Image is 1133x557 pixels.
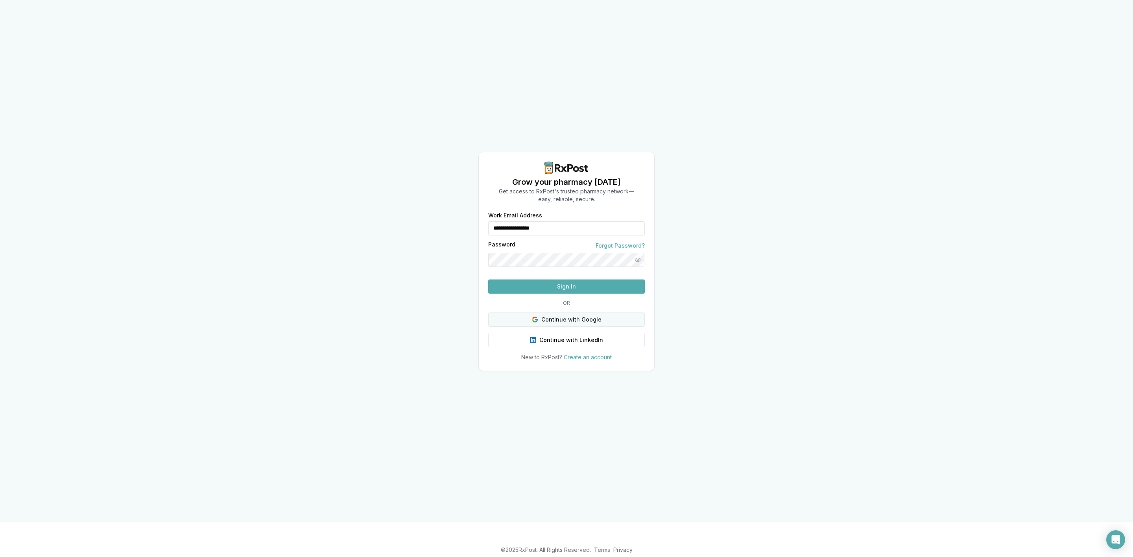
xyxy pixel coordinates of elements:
[560,300,573,306] span: OR
[521,354,562,360] span: New to RxPost?
[1106,530,1125,549] div: Open Intercom Messenger
[596,242,645,250] a: Forgot Password?
[488,333,645,347] button: Continue with LinkedIn
[631,253,645,267] button: Show password
[541,162,592,174] img: RxPost Logo
[530,337,536,343] img: LinkedIn
[564,354,612,360] a: Create an account
[613,546,633,553] a: Privacy
[488,279,645,294] button: Sign In
[488,313,645,327] button: Continue with Google
[488,242,515,250] label: Password
[594,546,610,553] a: Terms
[488,213,645,218] label: Work Email Address
[499,188,634,203] p: Get access to RxPost's trusted pharmacy network— easy, reliable, secure.
[532,316,538,323] img: Google
[499,176,634,188] h1: Grow your pharmacy [DATE]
